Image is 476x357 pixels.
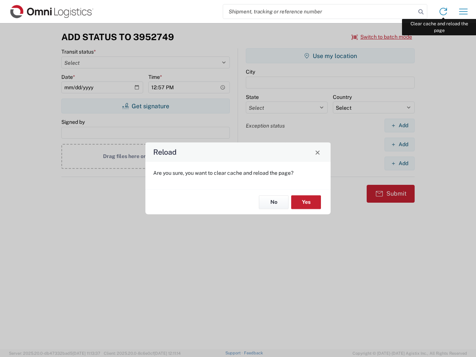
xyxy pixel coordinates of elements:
button: Yes [291,195,321,209]
button: No [259,195,289,209]
button: Close [312,147,323,157]
p: Are you sure, you want to clear cache and reload the page? [153,170,323,176]
h4: Reload [153,147,177,158]
input: Shipment, tracking or reference number [223,4,416,19]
